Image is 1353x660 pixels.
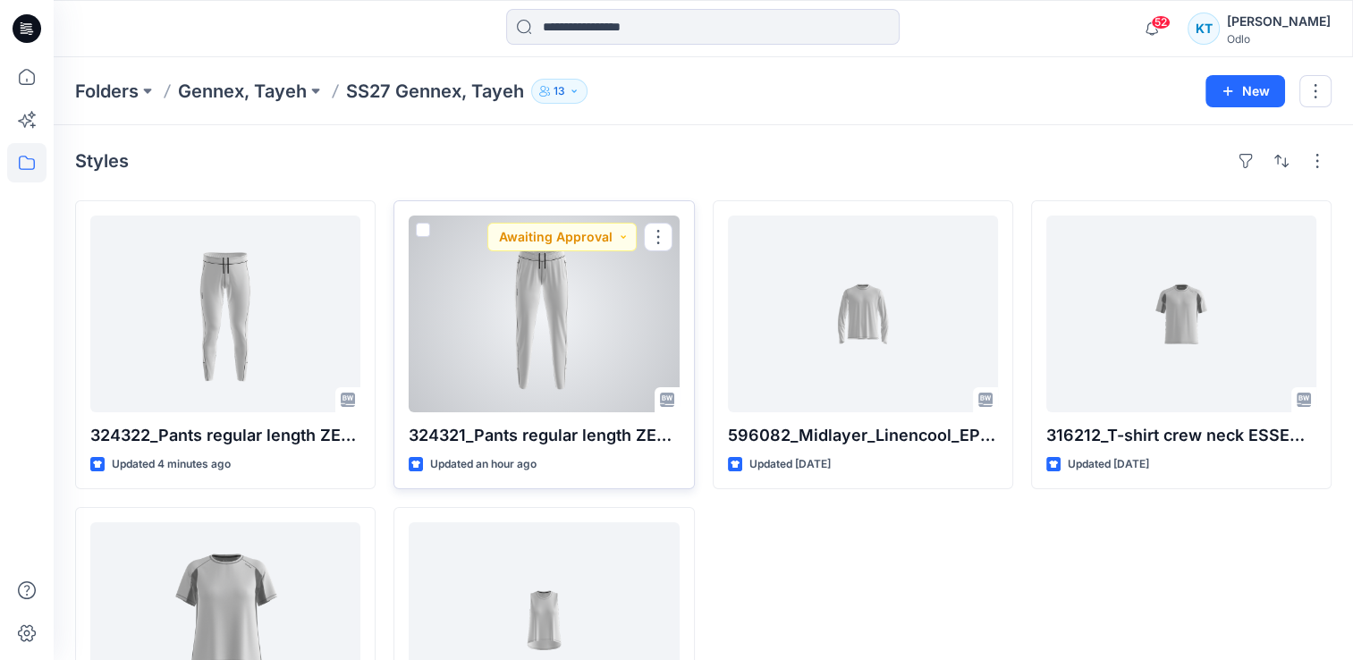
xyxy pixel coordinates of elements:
[178,79,307,104] a: Gennex, Tayeh
[409,216,679,412] a: 324321_Pants regular length ZEROWEIGHT_P1_YPT
[430,455,537,474] p: Updated an hour ago
[1227,11,1331,32] div: [PERSON_NAME]
[1205,75,1285,107] button: New
[1068,455,1149,474] p: Updated [DATE]
[1046,423,1316,448] p: 316212_T-shirt crew neck ESSENTIAL LINENCOOL_EP_YPT
[112,455,231,474] p: Updated 4 minutes ago
[1151,15,1171,30] span: 52
[346,79,524,104] p: SS27 Gennex, Tayeh
[1046,216,1316,412] a: 316212_T-shirt crew neck ESSENTIAL LINENCOOL_EP_YPT
[1188,13,1220,45] div: KT
[409,423,679,448] p: 324321_Pants regular length ZEROWEIGHT_P1_YPT
[75,150,129,172] h4: Styles
[1227,32,1331,46] div: Odlo
[728,423,998,448] p: 596082_Midlayer_Linencool_EP_YPT
[554,81,565,101] p: 13
[728,216,998,412] a: 596082_Midlayer_Linencool_EP_YPT
[531,79,588,104] button: 13
[90,423,360,448] p: 324322_Pants regular length ZEROWEIGHT_P1_YPT
[749,455,831,474] p: Updated [DATE]
[75,79,139,104] a: Folders
[90,216,360,412] a: 324322_Pants regular length ZEROWEIGHT_P1_YPT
